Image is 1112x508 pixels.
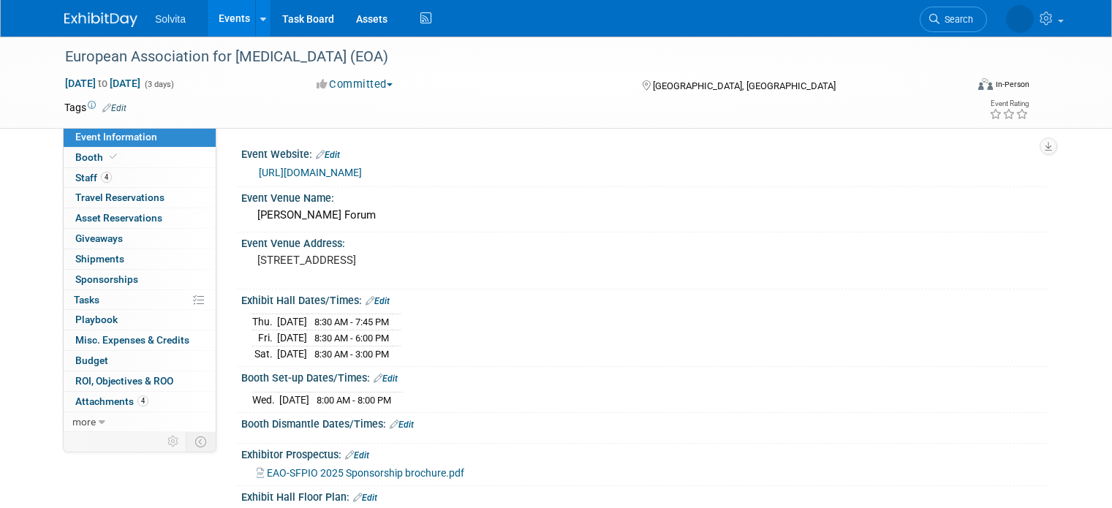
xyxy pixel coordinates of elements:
span: Staff [75,172,112,183]
td: Toggle Event Tabs [186,432,216,451]
span: Asset Reservations [75,212,162,224]
td: Sat. [252,346,277,361]
span: Solvita [155,13,186,25]
span: [GEOGRAPHIC_DATA], [GEOGRAPHIC_DATA] [653,80,836,91]
a: Search [920,7,987,32]
span: 8:00 AM - 8:00 PM [317,395,391,406]
td: Thu. [252,314,277,330]
span: Shipments [75,253,124,265]
a: EAO-SFPIO 2025 Sponsorship brochure.pdf [257,467,464,479]
span: [DATE] [DATE] [64,77,141,90]
span: Search [939,14,973,25]
span: ROI, Objectives & ROO [75,375,173,387]
div: Event Venue Address: [241,232,1048,251]
a: more [64,412,216,432]
i: Booth reservation complete [110,153,117,161]
a: Staff4 [64,168,216,188]
a: Edit [390,420,414,430]
pre: [STREET_ADDRESS] [257,254,561,267]
a: Travel Reservations [64,188,216,208]
div: Booth Dismantle Dates/Times: [241,413,1048,432]
td: [DATE] [279,392,309,407]
span: (3 days) [143,80,174,89]
a: Tasks [64,290,216,310]
span: Attachments [75,395,148,407]
img: ExhibitDay [64,12,137,27]
a: Sponsorships [64,270,216,289]
td: Tags [64,100,126,115]
span: 8:30 AM - 7:45 PM [314,316,389,327]
div: Exhibit Hall Floor Plan: [241,486,1048,505]
div: Exhibit Hall Dates/Times: [241,289,1048,308]
img: Celeste Bombick [1006,5,1034,33]
a: [URL][DOMAIN_NAME] [259,167,362,178]
span: EAO-SFPIO 2025 Sponsorship brochure.pdf [267,467,464,479]
div: European Association for [MEDICAL_DATA] (EOA) [60,44,948,70]
a: Giveaways [64,229,216,249]
span: 4 [101,172,112,183]
a: Edit [345,450,369,460]
span: Event Information [75,131,157,143]
span: more [72,416,96,428]
a: Playbook [64,310,216,330]
a: Shipments [64,249,216,269]
div: Booth Set-up Dates/Times: [241,367,1048,386]
span: Travel Reservations [75,192,164,203]
a: Attachments4 [64,392,216,412]
a: Budget [64,351,216,371]
a: Edit [102,103,126,113]
span: to [96,77,110,89]
span: Playbook [75,314,118,325]
td: [DATE] [277,346,307,361]
div: Event Venue Name: [241,187,1048,205]
td: Wed. [252,392,279,407]
button: Committed [311,77,398,92]
a: Event Information [64,127,216,147]
div: Event Rating [989,100,1029,107]
a: Booth [64,148,216,167]
a: Edit [374,374,398,384]
a: Edit [366,296,390,306]
td: Fri. [252,330,277,346]
a: ROI, Objectives & ROO [64,371,216,391]
td: Personalize Event Tab Strip [161,432,186,451]
span: Giveaways [75,232,123,244]
span: Misc. Expenses & Credits [75,334,189,346]
span: Booth [75,151,120,163]
td: [DATE] [277,314,307,330]
span: Budget [75,355,108,366]
a: Misc. Expenses & Credits [64,330,216,350]
a: Asset Reservations [64,208,216,228]
div: Exhibitor Prospectus: [241,444,1048,463]
td: [DATE] [277,330,307,346]
div: Event Format [887,76,1029,98]
div: In-Person [995,79,1029,90]
a: Edit [353,493,377,503]
span: 8:30 AM - 6:00 PM [314,333,389,344]
span: 8:30 AM - 3:00 PM [314,349,389,360]
img: Format-Inperson.png [978,78,993,90]
span: Tasks [74,294,99,306]
div: [PERSON_NAME] Forum [252,204,1037,227]
span: 4 [137,395,148,406]
div: Event Website: [241,143,1048,162]
a: Edit [316,150,340,160]
span: Sponsorships [75,273,138,285]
